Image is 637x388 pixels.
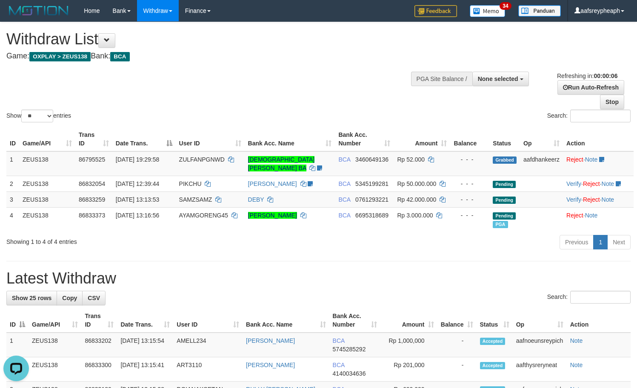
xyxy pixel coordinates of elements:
[355,212,388,219] span: Copy 6695318689 to clipboard
[600,95,624,109] a: Stop
[472,72,529,86] button: None selected
[557,80,624,95] a: Run Auto-Refresh
[79,180,105,187] span: 86832054
[117,308,173,333] th: Date Trans.: activate to sort column ascending
[62,295,77,301] span: Copy
[57,291,83,305] a: Copy
[397,180,436,187] span: Rp 50.000.000
[355,180,388,187] span: Copy 5345199281 to clipboard
[566,196,581,203] a: Verify
[6,234,259,246] div: Showing 1 to 4 of 4 entries
[437,308,477,333] th: Balance: activate to sort column ascending
[570,362,583,368] a: Note
[563,151,634,176] td: ·
[81,308,117,333] th: Trans ID: activate to sort column ascending
[397,196,436,203] span: Rp 42.000.000
[500,2,511,10] span: 34
[607,235,631,249] a: Next
[493,181,516,188] span: Pending
[560,235,594,249] a: Previous
[493,197,516,204] span: Pending
[338,196,350,203] span: BCA
[338,156,350,163] span: BCA
[6,151,19,176] td: 1
[602,180,614,187] a: Note
[333,346,366,353] span: Copy 5745285292 to clipboard
[567,308,631,333] th: Action
[6,176,19,191] td: 2
[602,196,614,203] a: Note
[29,357,81,382] td: ZEUS138
[6,191,19,207] td: 3
[6,270,631,287] h1: Latest Withdraw
[411,72,472,86] div: PGA Site Balance /
[394,127,450,151] th: Amount: activate to sort column ascending
[338,180,350,187] span: BCA
[493,156,517,164] span: Grabbed
[480,362,506,369] span: Accepted
[380,357,437,382] td: Rp 201,000
[82,291,106,305] a: CSV
[117,333,173,357] td: [DATE] 13:15:54
[397,156,425,163] span: Rp 52.000
[21,110,53,122] select: Showentries
[470,5,506,17] img: Button%20Memo.svg
[79,196,105,203] span: 86833259
[29,52,91,61] span: OXPLAY > ZEUS138
[179,212,228,219] span: AYAMGORENG45
[547,110,631,122] label: Search:
[116,180,159,187] span: [DATE] 12:39:44
[75,127,112,151] th: Trans ID: activate to sort column ascending
[179,180,202,187] span: PIKCHU
[179,156,225,163] span: ZULFANPGNWD
[566,212,583,219] a: Reject
[19,207,75,232] td: ZEUS138
[520,127,563,151] th: Op: activate to sort column ascending
[19,151,75,176] td: ZEUS138
[585,156,598,163] a: Note
[110,52,129,61] span: BCA
[173,308,243,333] th: User ID: activate to sort column ascending
[116,196,159,203] span: [DATE] 13:13:53
[333,337,345,344] span: BCA
[566,156,583,163] a: Reject
[480,338,506,345] span: Accepted
[563,127,634,151] th: Action
[6,207,19,232] td: 4
[355,196,388,203] span: Copy 0761293221 to clipboard
[513,308,567,333] th: Op: activate to sort column ascending
[414,5,457,17] img: Feedback.jpg
[179,196,212,203] span: SAMZSAMZ
[6,4,71,17] img: MOTION_logo.png
[594,72,617,79] strong: 00:00:06
[19,191,75,207] td: ZEUS138
[248,156,315,171] a: [DEMOGRAPHIC_DATA][PERSON_NAME] BA
[116,156,159,163] span: [DATE] 19:29:58
[6,291,57,305] a: Show 25 rows
[6,52,416,61] h4: Game: Bank:
[79,212,105,219] span: 86833373
[246,362,295,368] a: [PERSON_NAME]
[563,191,634,207] td: · ·
[248,196,264,203] a: DEBY
[6,308,29,333] th: ID: activate to sort column descending
[243,308,329,333] th: Bank Acc. Name: activate to sort column ascending
[248,180,297,187] a: [PERSON_NAME]
[29,308,81,333] th: Game/API: activate to sort column ascending
[29,333,81,357] td: ZEUS138
[563,207,634,232] td: ·
[570,337,583,344] a: Note
[518,5,561,17] img: panduan.png
[513,333,567,357] td: aafnoeunsreypich
[6,333,29,357] td: 1
[583,196,600,203] a: Reject
[245,127,335,151] th: Bank Acc. Name: activate to sort column ascending
[437,357,477,382] td: -
[489,127,520,151] th: Status
[454,211,486,220] div: - - -
[248,212,297,219] a: [PERSON_NAME]
[380,308,437,333] th: Amount: activate to sort column ascending
[583,180,600,187] a: Reject
[450,127,489,151] th: Balance
[12,295,51,301] span: Show 25 rows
